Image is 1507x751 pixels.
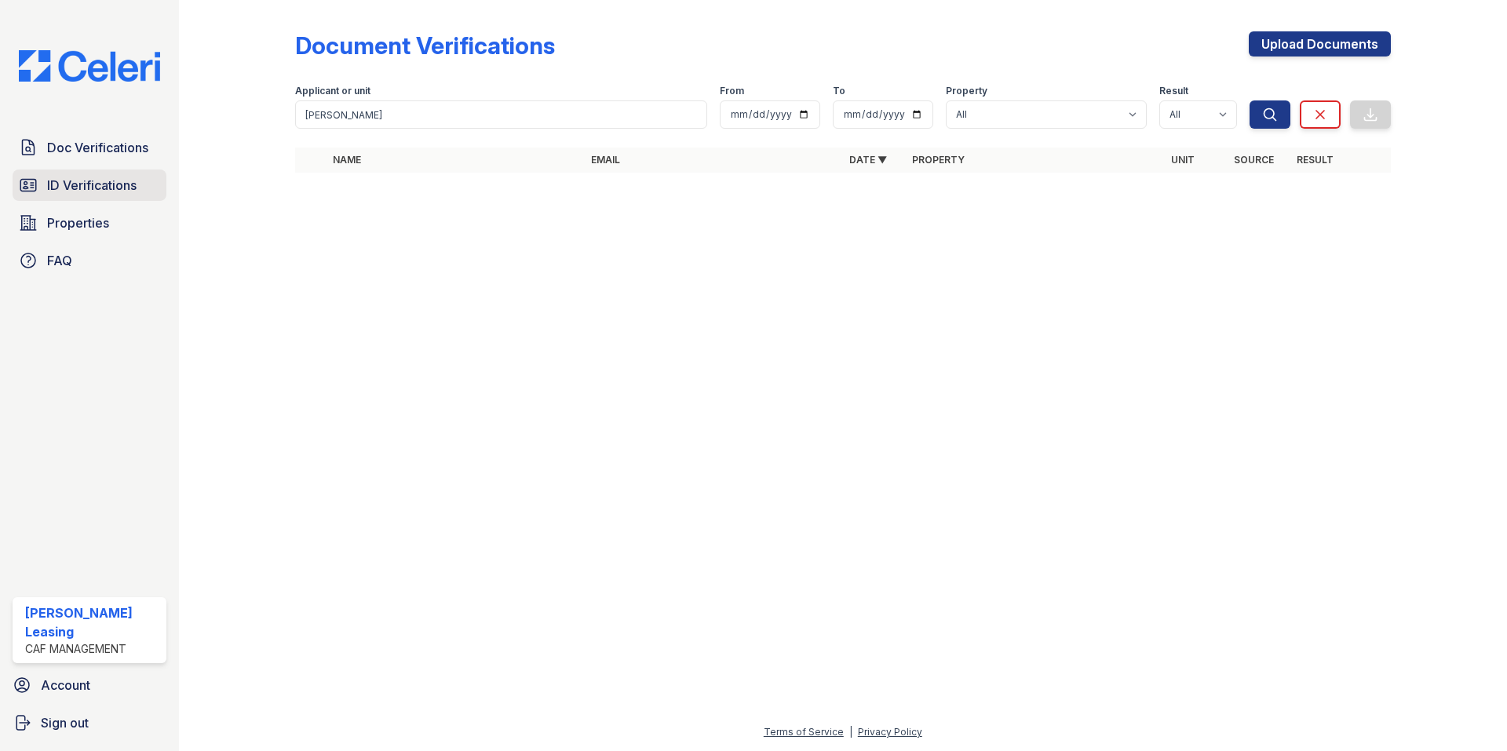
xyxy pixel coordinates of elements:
[912,154,965,166] a: Property
[720,85,744,97] label: From
[1171,154,1195,166] a: Unit
[6,669,173,701] a: Account
[849,154,887,166] a: Date ▼
[41,713,89,732] span: Sign out
[946,85,987,97] label: Property
[47,251,72,270] span: FAQ
[13,245,166,276] a: FAQ
[591,154,620,166] a: Email
[849,726,852,738] div: |
[13,207,166,239] a: Properties
[295,85,370,97] label: Applicant or unit
[13,132,166,163] a: Doc Verifications
[858,726,922,738] a: Privacy Policy
[833,85,845,97] label: To
[1159,85,1188,97] label: Result
[41,676,90,694] span: Account
[764,726,844,738] a: Terms of Service
[47,213,109,232] span: Properties
[47,138,148,157] span: Doc Verifications
[1249,31,1391,57] a: Upload Documents
[295,100,707,129] input: Search by name, email, or unit number
[333,154,361,166] a: Name
[13,170,166,201] a: ID Verifications
[6,707,173,738] a: Sign out
[25,603,160,641] div: [PERSON_NAME] Leasing
[47,176,137,195] span: ID Verifications
[1297,154,1334,166] a: Result
[295,31,555,60] div: Document Verifications
[25,641,160,657] div: CAF Management
[1234,154,1274,166] a: Source
[6,50,173,82] img: CE_Logo_Blue-a8612792a0a2168367f1c8372b55b34899dd931a85d93a1a3d3e32e68fde9ad4.png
